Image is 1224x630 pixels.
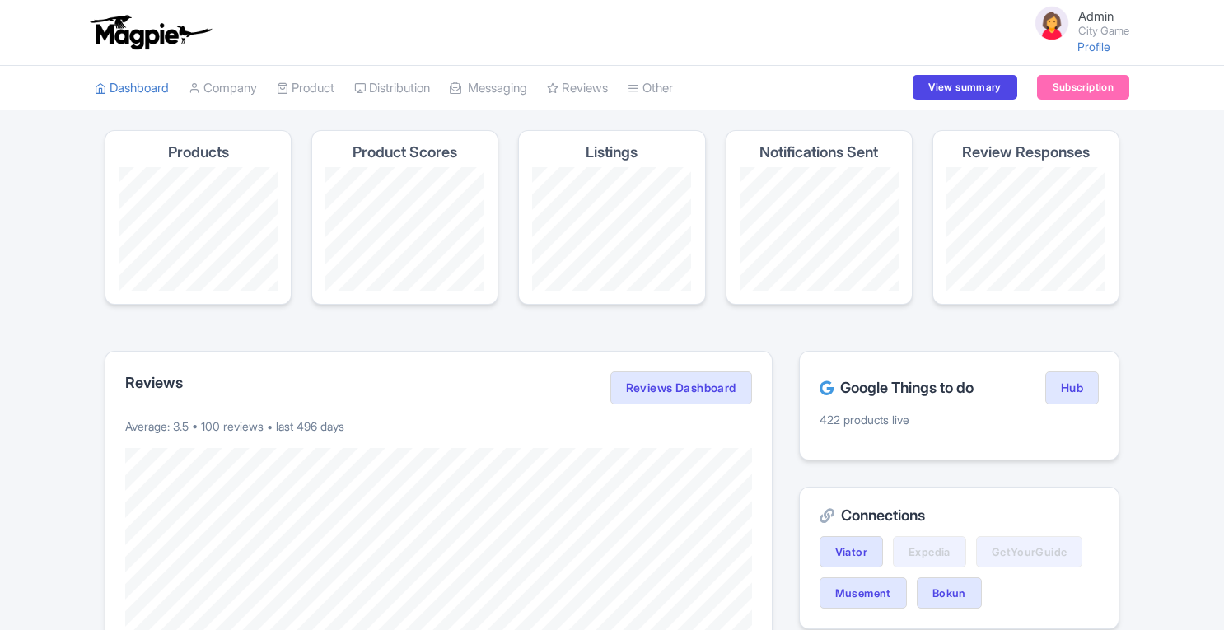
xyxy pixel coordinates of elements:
[168,144,229,161] h4: Products
[820,536,883,567] a: Viator
[353,144,457,161] h4: Product Scores
[962,144,1090,161] h4: Review Responses
[917,577,982,609] a: Bokun
[820,577,907,609] a: Musement
[976,536,1083,567] a: GetYourGuide
[759,144,878,161] h4: Notifications Sent
[354,66,430,111] a: Distribution
[893,536,966,567] a: Expedia
[1022,3,1129,43] a: Admin City Game
[820,411,1099,428] p: 422 products live
[125,418,752,435] p: Average: 3.5 • 100 reviews • last 496 days
[1045,371,1099,404] a: Hub
[547,66,608,111] a: Reviews
[1077,40,1110,54] a: Profile
[1032,3,1072,43] img: avatar_key_member-9c1dde93af8b07d7383eb8b5fb890c87.png
[125,375,183,391] h2: Reviews
[277,66,334,111] a: Product
[913,75,1016,100] a: View summary
[586,144,638,161] h4: Listings
[820,380,974,396] h2: Google Things to do
[1078,26,1129,36] small: City Game
[1037,75,1129,100] a: Subscription
[450,66,527,111] a: Messaging
[86,14,214,50] img: logo-ab69f6fb50320c5b225c76a69d11143b.png
[95,66,169,111] a: Dashboard
[820,507,1099,524] h2: Connections
[610,371,752,404] a: Reviews Dashboard
[189,66,257,111] a: Company
[628,66,673,111] a: Other
[1078,8,1114,24] span: Admin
